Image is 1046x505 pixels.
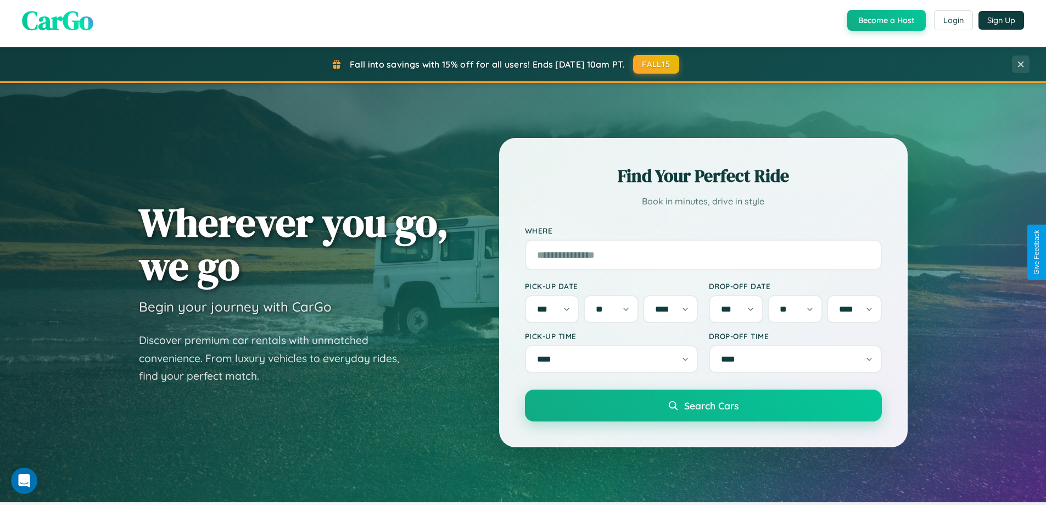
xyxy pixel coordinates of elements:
p: Book in minutes, drive in style [525,193,882,209]
h3: Begin your journey with CarGo [139,298,332,315]
label: Where [525,226,882,235]
button: Login [934,10,973,30]
p: Discover premium car rentals with unmatched convenience. From luxury vehicles to everyday rides, ... [139,331,413,385]
button: Become a Host [847,10,926,31]
iframe: Intercom live chat [11,468,37,494]
button: Sign Up [978,11,1024,30]
h2: Find Your Perfect Ride [525,164,882,188]
label: Drop-off Time [709,331,882,341]
button: FALL15 [633,55,679,74]
span: CarGo [22,2,93,38]
span: Fall into savings with 15% off for all users! Ends [DATE] 10am PT. [350,59,625,70]
button: Search Cars [525,390,882,421]
label: Pick-up Date [525,281,698,291]
label: Drop-off Date [709,281,882,291]
label: Pick-up Time [525,331,698,341]
h1: Wherever you go, we go [139,201,449,287]
div: Give Feedback [1033,230,1041,275]
span: Search Cars [684,399,739,412]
